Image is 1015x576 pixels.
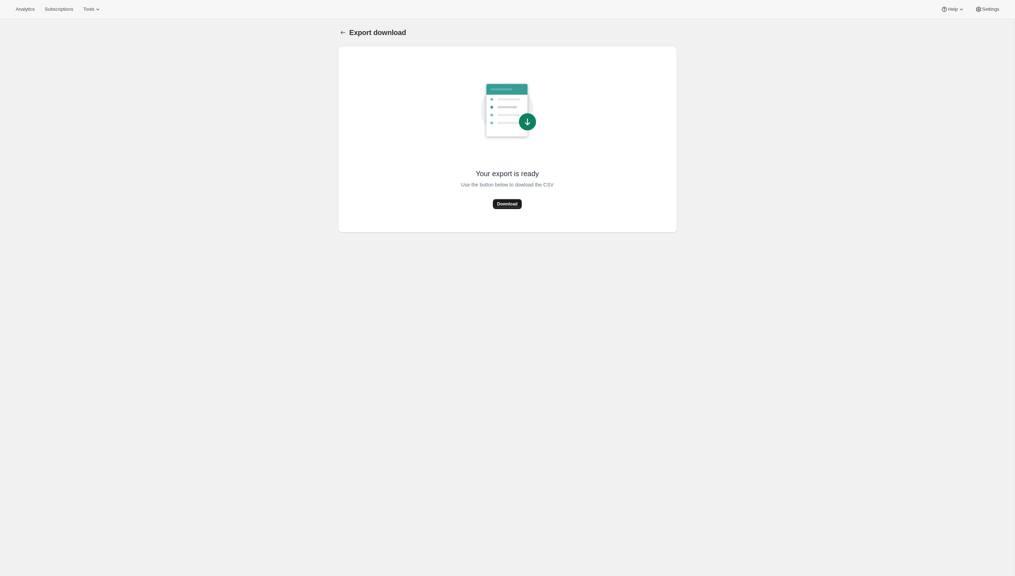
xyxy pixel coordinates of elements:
[476,169,539,178] span: Your export is ready
[461,180,554,189] span: Use the button below to dowload the CSV
[982,6,999,12] span: Settings
[11,4,39,14] button: Analytics
[948,6,958,12] span: Help
[83,6,94,12] span: Tools
[40,4,77,14] button: Subscriptions
[493,199,522,209] button: Download
[16,6,35,12] span: Analytics
[971,4,1004,14] button: Settings
[338,28,348,38] button: Export download
[936,4,969,14] button: Help
[497,201,517,207] span: Download
[349,29,406,36] span: Export download
[45,6,73,12] span: Subscriptions
[79,4,106,14] button: Tools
